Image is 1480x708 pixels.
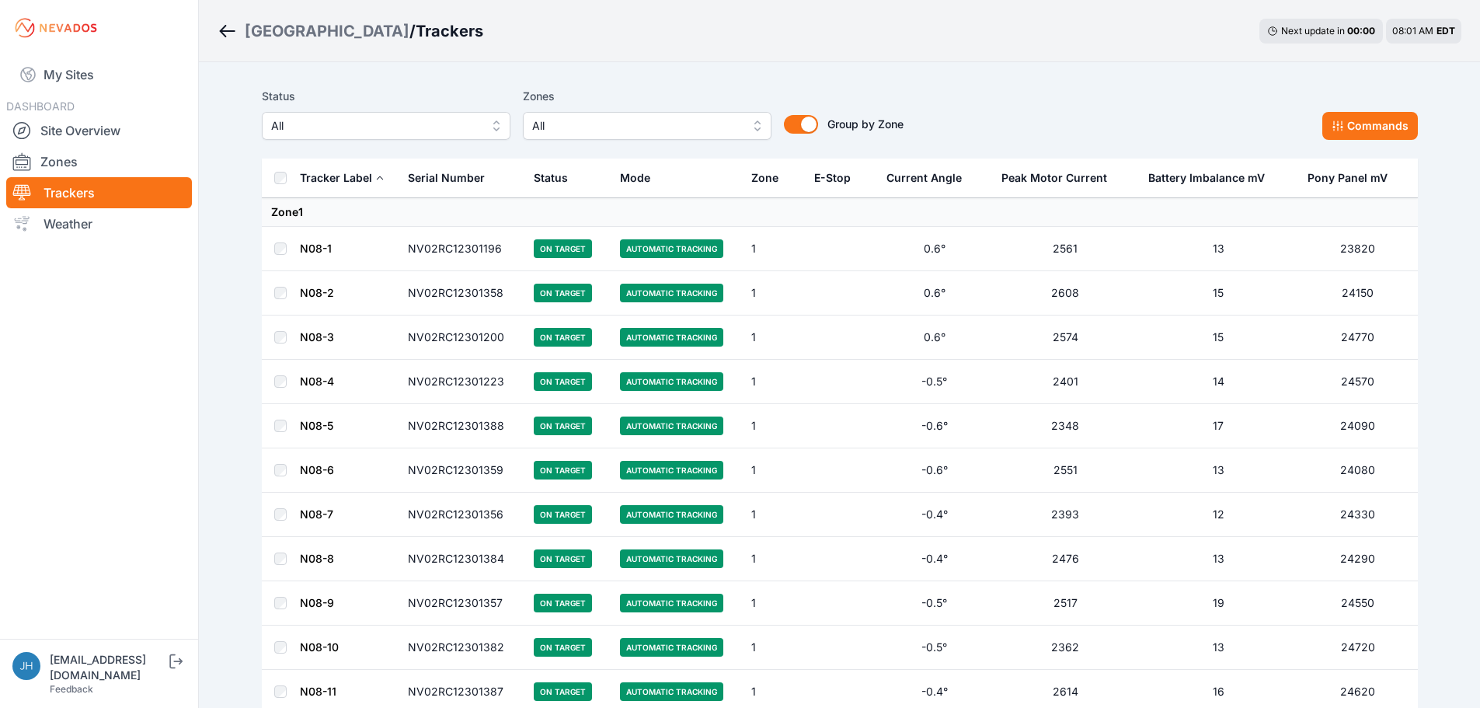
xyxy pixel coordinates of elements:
[300,552,334,565] a: N08-8
[1001,170,1107,186] div: Peak Motor Current
[534,328,592,347] span: On Target
[620,159,663,197] button: Mode
[262,87,510,106] label: Status
[1139,626,1297,670] td: 13
[1298,404,1418,448] td: 24090
[532,117,740,135] span: All
[992,404,1139,448] td: 2348
[50,683,93,695] a: Feedback
[992,448,1139,493] td: 2551
[877,537,991,581] td: -0.4°
[620,594,723,612] span: Automatic Tracking
[300,375,334,388] a: N08-4
[300,507,333,521] a: N08-7
[742,360,805,404] td: 1
[1139,448,1297,493] td: 13
[262,112,510,140] button: All
[534,682,592,701] span: On Target
[534,159,580,197] button: Status
[409,20,416,42] span: /
[300,463,334,476] a: N08-6
[534,284,592,302] span: On Target
[245,20,409,42] a: [GEOGRAPHIC_DATA]
[742,626,805,670] td: 1
[218,11,483,51] nav: Breadcrumb
[399,404,525,448] td: NV02RC12301388
[742,227,805,271] td: 1
[399,581,525,626] td: NV02RC12301357
[877,227,991,271] td: 0.6°
[300,330,334,344] a: N08-3
[877,448,991,493] td: -0.6°
[300,685,336,698] a: N08-11
[620,239,723,258] span: Automatic Tracking
[620,372,723,391] span: Automatic Tracking
[399,626,525,670] td: NV02RC12301382
[886,159,974,197] button: Current Angle
[534,417,592,435] span: On Target
[300,640,339,654] a: N08-10
[1322,112,1418,140] button: Commands
[534,239,592,258] span: On Target
[814,159,863,197] button: E-Stop
[1298,581,1418,626] td: 24550
[300,170,372,186] div: Tracker Label
[534,549,592,568] span: On Target
[742,316,805,360] td: 1
[6,99,75,113] span: DASHBOARD
[992,316,1139,360] td: 2574
[1308,159,1400,197] button: Pony Panel mV
[742,271,805,316] td: 1
[1308,170,1388,186] div: Pony Panel mV
[742,581,805,626] td: 1
[262,198,1418,227] td: Zone 1
[50,652,166,683] div: [EMAIL_ADDRESS][DOMAIN_NAME]
[1298,360,1418,404] td: 24570
[6,177,192,208] a: Trackers
[1298,227,1418,271] td: 23820
[399,271,525,316] td: NV02RC12301358
[300,159,385,197] button: Tracker Label
[620,682,723,701] span: Automatic Tracking
[620,284,723,302] span: Automatic Tracking
[742,448,805,493] td: 1
[399,227,525,271] td: NV02RC12301196
[300,596,334,609] a: N08-9
[399,360,525,404] td: NV02RC12301223
[620,461,723,480] span: Automatic Tracking
[300,419,333,432] a: N08-5
[751,159,791,197] button: Zone
[523,87,771,106] label: Zones
[742,537,805,581] td: 1
[751,170,778,186] div: Zone
[620,170,650,186] div: Mode
[1001,159,1120,197] button: Peak Motor Current
[399,448,525,493] td: NV02RC12301359
[877,626,991,670] td: -0.5°
[1298,493,1418,537] td: 24330
[877,316,991,360] td: 0.6°
[877,581,991,626] td: -0.5°
[1298,271,1418,316] td: 24150
[12,16,99,40] img: Nevados
[1436,25,1455,37] span: EDT
[1148,159,1277,197] button: Battery Imbalance mV
[877,360,991,404] td: -0.5°
[1139,493,1297,537] td: 12
[534,461,592,480] span: On Target
[1139,316,1297,360] td: 15
[992,227,1139,271] td: 2561
[399,537,525,581] td: NV02RC12301384
[1139,227,1297,271] td: 13
[1298,448,1418,493] td: 24080
[620,505,723,524] span: Automatic Tracking
[399,316,525,360] td: NV02RC12301200
[6,208,192,239] a: Weather
[1298,537,1418,581] td: 24290
[1298,316,1418,360] td: 24770
[877,404,991,448] td: -0.6°
[523,112,771,140] button: All
[399,493,525,537] td: NV02RC12301356
[992,493,1139,537] td: 2393
[1139,581,1297,626] td: 19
